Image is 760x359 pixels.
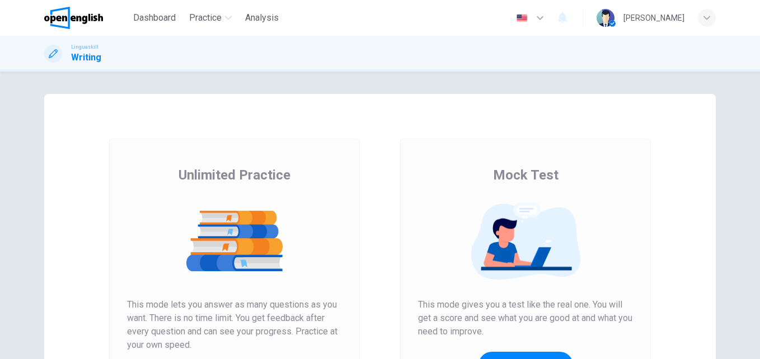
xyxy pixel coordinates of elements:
div: [PERSON_NAME] [623,11,684,25]
span: Practice [189,11,222,25]
span: This mode gives you a test like the real one. You will get a score and see what you are good at a... [418,298,633,338]
img: Profile picture [597,9,614,27]
span: Analysis [245,11,279,25]
img: en [515,14,529,22]
button: Practice [185,8,236,28]
button: Dashboard [129,8,180,28]
img: OpenEnglish logo [44,7,103,29]
span: Linguaskill [71,43,98,51]
span: Unlimited Practice [179,166,290,184]
span: Mock Test [493,166,559,184]
span: Dashboard [133,11,176,25]
button: Analysis [241,8,283,28]
h1: Writing [71,51,101,64]
span: This mode lets you answer as many questions as you want. There is no time limit. You get feedback... [127,298,342,352]
a: OpenEnglish logo [44,7,129,29]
